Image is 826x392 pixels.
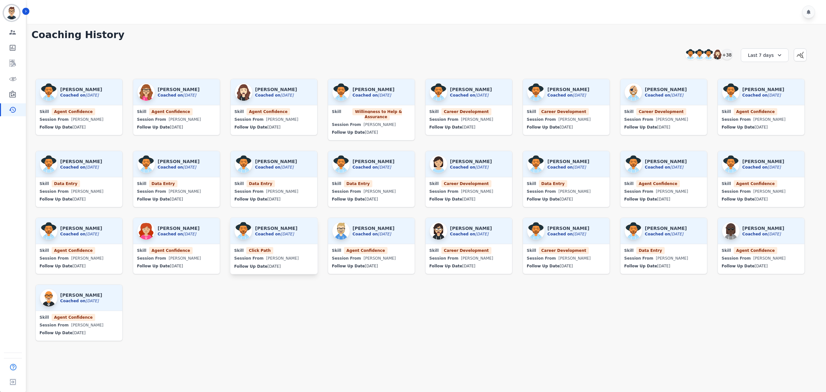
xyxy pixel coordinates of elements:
a: manager [PERSON_NAME] Coached on[DATE] SkillAgent Confidence Session From[PERSON_NAME] Follow Up ... [718,79,805,140]
div: Skill [332,109,411,119]
img: manager [332,83,350,101]
div: Follow Up Date [235,125,313,130]
div: [PERSON_NAME] [169,186,201,197]
div: Coached on [548,93,589,98]
div: Session From [722,186,801,197]
div: Coached on [450,93,492,98]
div: Skill [429,181,508,186]
img: manager [40,289,58,307]
div: [PERSON_NAME] [353,225,395,232]
span: [DATE] [462,264,476,268]
div: [PERSON_NAME] [364,253,396,263]
div: [PERSON_NAME] [656,114,688,125]
a: manager [PERSON_NAME] Coached on[DATE] SkillCareer Development Session From[PERSON_NAME] Follow U... [523,79,610,140]
div: Session From [137,114,216,125]
span: [DATE] [475,232,489,236]
div: Session From [235,186,313,197]
div: [PERSON_NAME] [71,320,104,330]
div: Skill [527,248,606,253]
div: [PERSON_NAME] [364,186,396,197]
span: [DATE] [280,93,294,98]
span: [DATE] [280,232,294,236]
div: Coached on [353,165,395,170]
div: Session From [527,114,606,125]
span: Data Entry [539,180,567,187]
h1: Coaching History [32,29,820,41]
div: Skill [429,109,508,114]
div: Coached on [158,165,200,170]
div: [PERSON_NAME] [450,158,492,165]
div: Coached on [742,232,784,237]
div: Coached on [353,93,395,98]
div: Follow Up Date [234,264,313,269]
span: Agent Confidence [149,247,193,254]
div: Follow Up Date [332,197,411,202]
a: manager [PERSON_NAME] Coached on[DATE] SkillData Entry Session From[PERSON_NAME] Follow Up Date[D... [35,151,123,207]
img: manager [527,83,545,101]
div: Skill [527,181,606,186]
div: Skill [235,181,313,186]
a: manager [PERSON_NAME] Coached on[DATE] SkillWillingness to Help & Assurance Session From[PERSON_N... [328,79,415,140]
div: Session From [234,253,313,263]
span: [DATE] [86,299,99,303]
a: manager [PERSON_NAME] Coached on[DATE] SkillAgent Confidence Session From[PERSON_NAME] Follow Up ... [328,218,415,274]
div: Coached on [645,93,687,98]
span: Data Entry [344,180,372,187]
div: Coached on [255,165,297,170]
div: [PERSON_NAME] [742,86,784,93]
div: Follow Up Date [624,125,703,130]
div: Follow Up Date [137,197,216,202]
span: [DATE] [86,232,99,236]
div: Follow Up Date [235,197,313,202]
img: manager [332,222,350,240]
div: Follow Up Date [137,263,216,269]
span: [DATE] [183,93,196,98]
div: Skill [40,248,118,253]
div: Skill [624,109,703,114]
span: [DATE] [267,264,281,269]
img: manager [624,83,642,101]
span: [DATE] [73,264,86,268]
div: Last 7 days [741,48,789,62]
span: [DATE] [365,264,378,268]
img: manager [527,222,545,240]
span: [DATE] [183,165,196,170]
span: [DATE] [755,125,768,129]
div: Skill [137,109,216,114]
span: [DATE] [560,125,573,129]
div: [PERSON_NAME] [656,186,688,197]
span: Agent Confidence [52,247,95,254]
span: [DATE] [475,93,489,98]
div: Session From [624,186,703,197]
span: Agent Confidence [247,108,290,115]
img: manager [137,222,155,240]
a: manager [PERSON_NAME] Coached on[DATE] SkillData Entry Session From[PERSON_NAME] Follow Up Date[D... [328,151,415,207]
span: [DATE] [73,197,86,201]
div: [PERSON_NAME] [645,158,687,165]
div: Skill [40,315,118,320]
span: [DATE] [267,125,281,129]
div: Session From [429,114,508,125]
span: [DATE] [73,331,86,335]
span: [DATE] [73,125,86,129]
div: Coached on [548,165,589,170]
div: Coached on [548,232,589,237]
a: manager [PERSON_NAME] Coached on[DATE] SkillAgent Confidence Session From[PERSON_NAME] Follow Up ... [718,151,805,207]
div: Skill [332,248,411,253]
div: Skill [722,109,801,114]
div: Coached on [60,93,102,98]
div: [PERSON_NAME] [353,158,395,165]
img: manager [429,222,448,240]
div: Coached on [742,93,784,98]
div: [PERSON_NAME] [158,86,200,93]
a: manager [PERSON_NAME] Coached on[DATE] SkillCareer Development Session From[PERSON_NAME] Follow U... [425,218,512,274]
span: [DATE] [280,165,294,170]
span: [DATE] [462,197,476,201]
div: Skill [234,248,313,253]
img: manager [429,155,448,173]
div: [PERSON_NAME] [753,186,786,197]
div: Coached on [742,165,784,170]
div: [PERSON_NAME] [364,119,396,130]
div: +38 [721,49,732,60]
div: [PERSON_NAME] [450,225,492,232]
